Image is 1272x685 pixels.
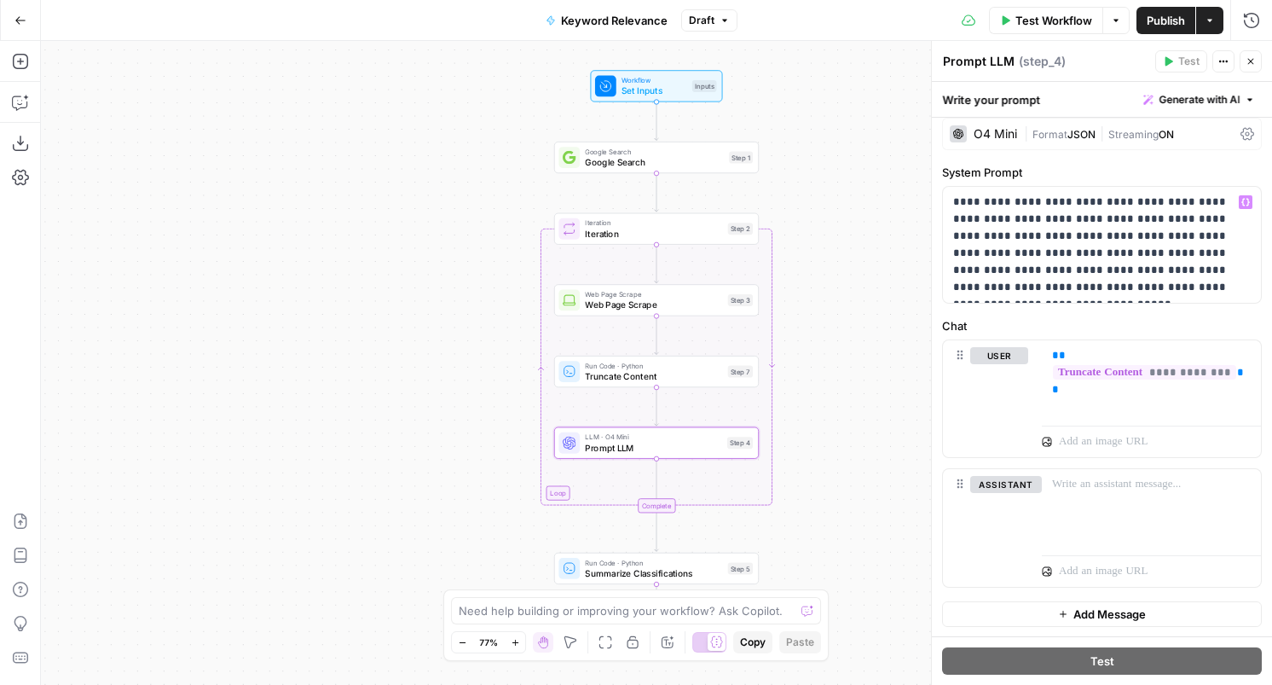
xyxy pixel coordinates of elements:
div: Step 7 [728,366,753,378]
div: Step 1 [729,152,753,164]
span: Add Message [1073,606,1146,623]
div: Run Code · PythonSummarize ClassificationsStep 5 [554,553,759,584]
button: assistant [970,476,1042,493]
button: Publish [1136,7,1195,34]
div: O4 Mini [974,128,1017,140]
div: assistant [943,469,1028,586]
span: Prompt LLM [585,441,721,454]
span: Test [1178,54,1200,69]
textarea: Prompt LLM [943,53,1015,70]
span: Truncate Content [585,369,722,382]
button: Paste [779,631,821,653]
span: Iteration [585,227,722,240]
button: user [970,347,1028,364]
div: Web Page ScrapeWeb Page ScrapeStep 3 [554,284,759,316]
span: Format [1032,128,1067,141]
span: ( step_4 ) [1019,53,1066,70]
button: Test [942,647,1262,675]
span: Google Search [585,146,724,156]
span: Paste [786,635,814,650]
div: Write your prompt [932,82,1272,117]
span: Web Page Scrape [585,299,722,311]
span: Set Inputs [622,84,687,97]
span: Test [1090,653,1114,670]
label: Chat [942,317,1262,334]
button: Draft [681,9,737,32]
div: Complete [638,498,675,513]
span: Streaming [1108,128,1159,141]
span: Copy [740,635,766,650]
span: LLM · O4 Mini [585,432,721,442]
div: Run Code · PythonTruncate ContentStep 7 [554,356,759,387]
button: Generate with AI [1136,89,1262,111]
span: Google Search [585,155,724,168]
span: JSON [1067,128,1096,141]
div: Step 5 [728,562,753,574]
div: LLM · O4 MiniPrompt LLMStep 4 [554,427,759,459]
button: Add Message [942,601,1262,627]
div: LoopIterationIterationStep 2 [554,213,759,245]
button: Test [1155,50,1207,73]
span: Web Page Scrape [585,289,722,299]
g: Edge from step_2-iteration-end to step_5 [655,513,659,551]
div: WorkflowSet InputsInputs [554,70,759,102]
span: Run Code · Python [585,360,722,370]
span: Generate with AI [1159,92,1240,107]
span: Test Workflow [1015,12,1092,29]
g: Edge from step_2 to step_3 [655,245,659,283]
g: Edge from start to step_1 [655,102,659,141]
div: Complete [554,498,759,513]
button: Test Workflow [989,7,1102,34]
div: Google SearchGoogle SearchStep 1 [554,142,759,173]
div: Step 2 [728,223,753,235]
div: Inputs [692,80,717,92]
span: 77% [479,636,498,649]
div: user [943,340,1028,457]
button: Copy [733,631,772,653]
span: | [1024,125,1032,142]
div: Step 4 [727,437,753,449]
span: Workflow [622,75,687,85]
g: Edge from step_3 to step_7 [655,316,659,354]
g: Edge from step_1 to step_2 [655,173,659,212]
span: Run Code · Python [585,557,722,567]
button: Keyword Relevance [535,7,678,34]
div: Step 3 [728,294,753,306]
span: Iteration [585,218,722,228]
span: Keyword Relevance [561,12,668,29]
span: ON [1159,128,1174,141]
span: Summarize Classifications [585,566,722,579]
span: Publish [1147,12,1185,29]
g: Edge from step_7 to step_4 [655,387,659,426]
span: Draft [689,13,714,28]
span: | [1096,125,1108,142]
label: System Prompt [942,164,1262,181]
